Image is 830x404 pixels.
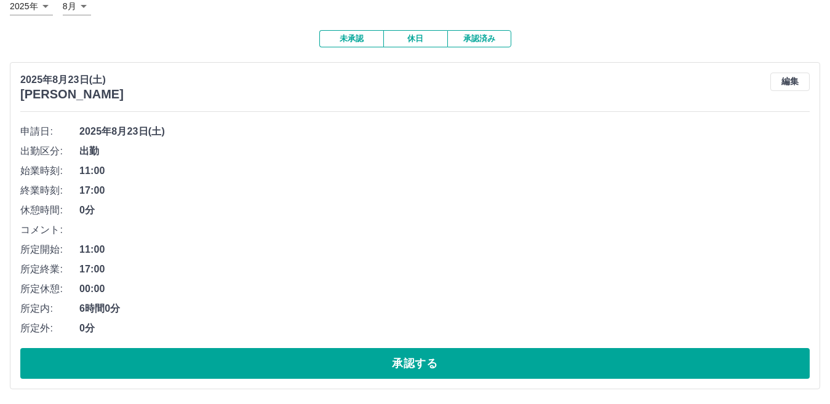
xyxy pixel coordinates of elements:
span: 休憩時間: [20,203,79,218]
span: 申請日: [20,124,79,139]
span: 11:00 [79,164,810,178]
button: 編集 [770,73,810,91]
span: 終業時刻: [20,183,79,198]
span: 出勤 [79,144,810,159]
h3: [PERSON_NAME] [20,87,124,101]
span: 17:00 [79,262,810,277]
span: 00:00 [79,282,810,296]
span: 所定休憩: [20,282,79,296]
span: 0分 [79,203,810,218]
button: 承認する [20,348,810,379]
span: 0分 [79,321,810,336]
span: 始業時刻: [20,164,79,178]
span: 17:00 [79,183,810,198]
span: コメント: [20,223,79,237]
span: 所定内: [20,301,79,316]
span: 2025年8月23日(土) [79,124,810,139]
span: 出勤区分: [20,144,79,159]
span: 所定終業: [20,262,79,277]
button: 未承認 [319,30,383,47]
button: 承認済み [447,30,511,47]
button: 休日 [383,30,447,47]
span: 6時間0分 [79,301,810,316]
span: 所定開始: [20,242,79,257]
span: 所定外: [20,321,79,336]
span: 11:00 [79,242,810,257]
p: 2025年8月23日(土) [20,73,124,87]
